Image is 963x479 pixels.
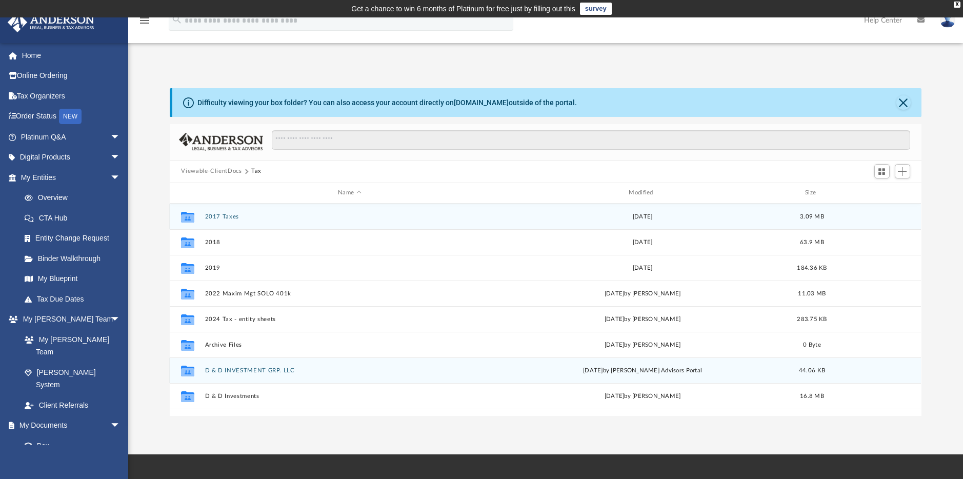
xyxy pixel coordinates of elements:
[498,340,787,349] div: [DATE] by [PERSON_NAME]
[197,97,577,108] div: Difficulty viewing your box folder? You can also access your account directly on outside of the p...
[797,265,827,270] span: 184.36 KB
[170,204,921,416] div: grid
[14,208,136,228] a: CTA Hub
[800,213,824,219] span: 3.09 MB
[14,248,136,269] a: Binder Walkthrough
[14,362,131,395] a: [PERSON_NAME] System
[896,95,911,110] button: Close
[351,3,575,15] div: Get a chance to win 6 months of Platinum for free just by filling out this
[7,45,136,66] a: Home
[954,2,960,8] div: close
[7,127,136,147] a: Platinum Q&Aarrow_drop_down
[580,3,612,15] a: survey
[895,164,910,178] button: Add
[205,342,494,348] button: Archive Files
[498,212,787,221] div: [DATE]
[14,289,136,309] a: Tax Due Dates
[181,167,242,176] button: Viewable-ClientDocs
[205,316,494,323] button: 2024 Tax - entity sheets
[14,329,126,362] a: My [PERSON_NAME] Team
[59,109,82,124] div: NEW
[205,367,494,374] button: D & D INVESTMENT GRP. LLC
[7,415,131,436] a: My Documentsarrow_drop_down
[174,188,200,197] div: id
[205,213,494,220] button: 2017 Taxes
[800,393,824,398] span: 16.8 MB
[5,12,97,32] img: Anderson Advisors Platinum Portal
[798,290,826,296] span: 11.03 MB
[584,367,604,373] span: [DATE]
[110,167,131,188] span: arrow_drop_down
[171,14,183,25] i: search
[498,391,787,401] div: by [PERSON_NAME]
[800,239,824,245] span: 63.9 MB
[498,366,787,375] div: by [PERSON_NAME] Advisors Portal
[205,239,494,246] button: 2018
[799,367,825,373] span: 44.06 KB
[14,269,131,289] a: My Blueprint
[874,164,890,178] button: Switch to Grid View
[498,263,787,272] div: [DATE]
[837,188,909,197] div: id
[14,435,126,456] a: Box
[498,237,787,247] div: [DATE]
[14,228,136,249] a: Entity Change Request
[138,14,151,27] i: menu
[110,415,131,436] span: arrow_drop_down
[797,316,827,322] span: 283.75 KB
[7,167,136,188] a: My Entitiesarrow_drop_down
[498,289,787,298] div: [DATE] by [PERSON_NAME]
[7,106,136,127] a: Order StatusNEW
[205,290,494,297] button: 2022 Maxim Mgt SOLO 401k
[792,188,833,197] div: Size
[7,309,131,330] a: My [PERSON_NAME] Teamarrow_drop_down
[605,393,625,398] span: [DATE]
[110,309,131,330] span: arrow_drop_down
[454,98,509,107] a: [DOMAIN_NAME]
[110,147,131,168] span: arrow_drop_down
[498,314,787,324] div: [DATE] by [PERSON_NAME]
[205,188,494,197] div: Name
[251,167,262,176] button: Tax
[205,265,494,271] button: 2019
[138,19,151,27] a: menu
[498,188,787,197] div: Modified
[14,395,131,415] a: Client Referrals
[14,188,136,208] a: Overview
[804,342,821,347] span: 0 Byte
[7,147,136,168] a: Digital Productsarrow_drop_down
[940,13,955,28] img: User Pic
[7,66,136,86] a: Online Ordering
[110,127,131,148] span: arrow_drop_down
[272,130,910,150] input: Search files and folders
[7,86,136,106] a: Tax Organizers
[205,393,494,400] button: D & D Investments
